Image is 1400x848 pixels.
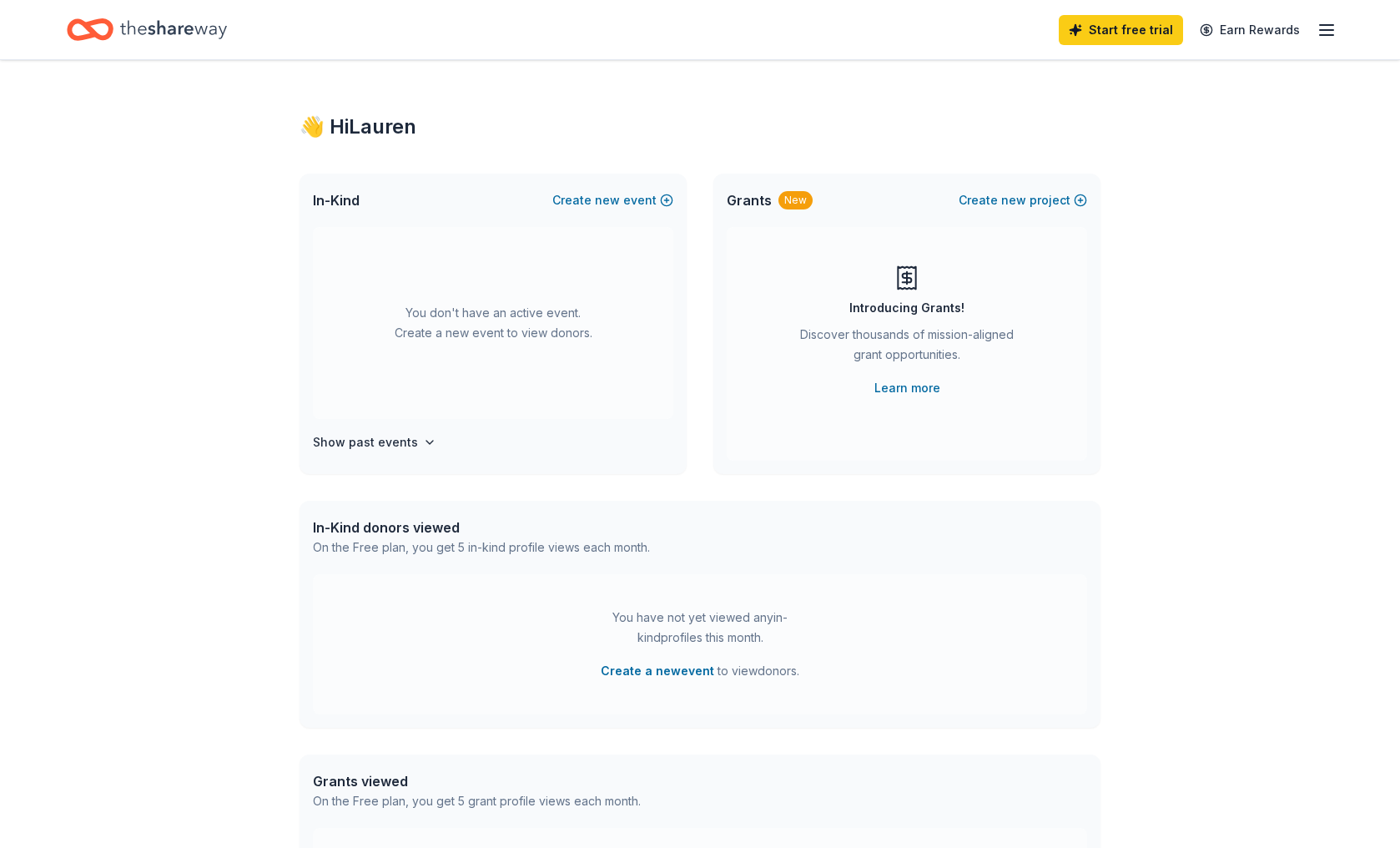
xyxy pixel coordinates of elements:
[1059,15,1183,45] a: Start free trial
[596,608,804,648] div: You have not yet viewed any in-kind profiles this month.
[313,227,673,419] div: You don't have an active event. Create a new event to view donors.
[313,538,650,558] div: On the Free plan, you get 5 in-kind profile views each month.
[313,432,436,452] button: Show past events
[778,191,813,209] div: New
[1190,15,1310,45] a: Earn Rewards
[313,791,641,811] div: On the Free plan, you get 5 grant profile views each month.
[874,378,940,398] a: Learn more
[300,114,1100,140] div: 👋 Hi Lauren
[552,190,673,210] button: Createnewevent
[313,517,650,538] div: In-Kind donors viewed
[313,771,641,791] div: Grants viewed
[793,325,1020,371] div: Discover thousands of mission-aligned grant opportunities.
[1001,190,1026,210] span: new
[959,190,1087,210] button: Createnewproject
[313,432,418,452] h4: Show past events
[67,10,227,49] a: Home
[595,190,620,210] span: new
[601,661,714,681] button: Create a newevent
[313,190,360,210] span: In-Kind
[601,661,799,681] span: to view donors .
[727,190,772,210] span: Grants
[849,298,964,318] div: Introducing Grants!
